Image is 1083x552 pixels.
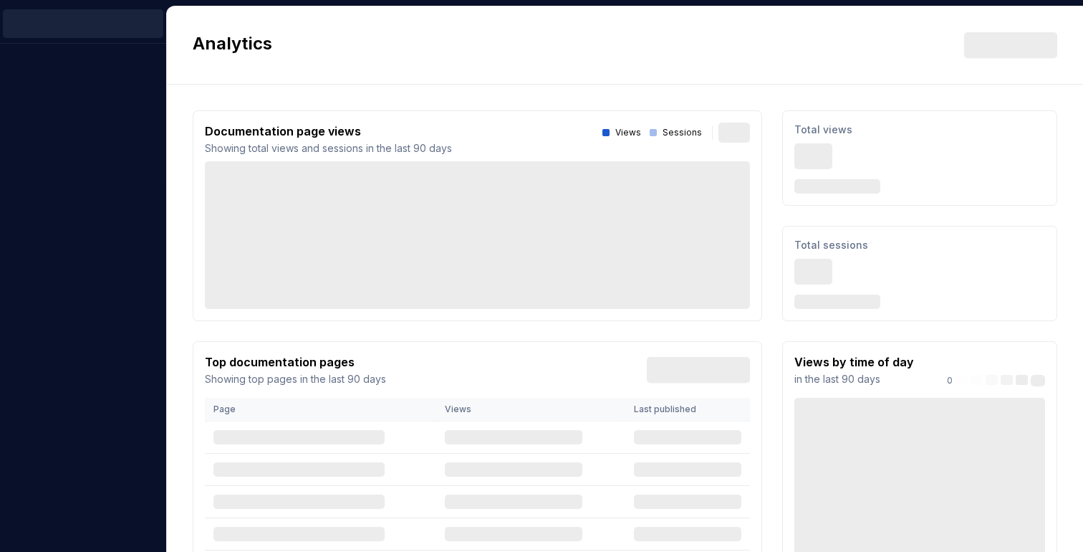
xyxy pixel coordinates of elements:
[205,398,436,422] th: Page
[615,127,641,138] p: Views
[205,141,452,156] p: Showing total views and sessions in the last 90 days
[794,238,1045,252] p: Total sessions
[205,123,452,140] p: Documentation page views
[794,372,914,386] p: in the last 90 days
[205,353,386,371] p: Top documentation pages
[794,123,1045,137] p: Total views
[205,372,386,386] p: Showing top pages in the last 90 days
[947,375,953,386] p: 0
[794,353,914,371] p: Views by time of day
[193,32,941,55] h2: Analytics
[436,398,625,422] th: Views
[625,398,750,422] th: Last published
[663,127,702,138] p: Sessions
